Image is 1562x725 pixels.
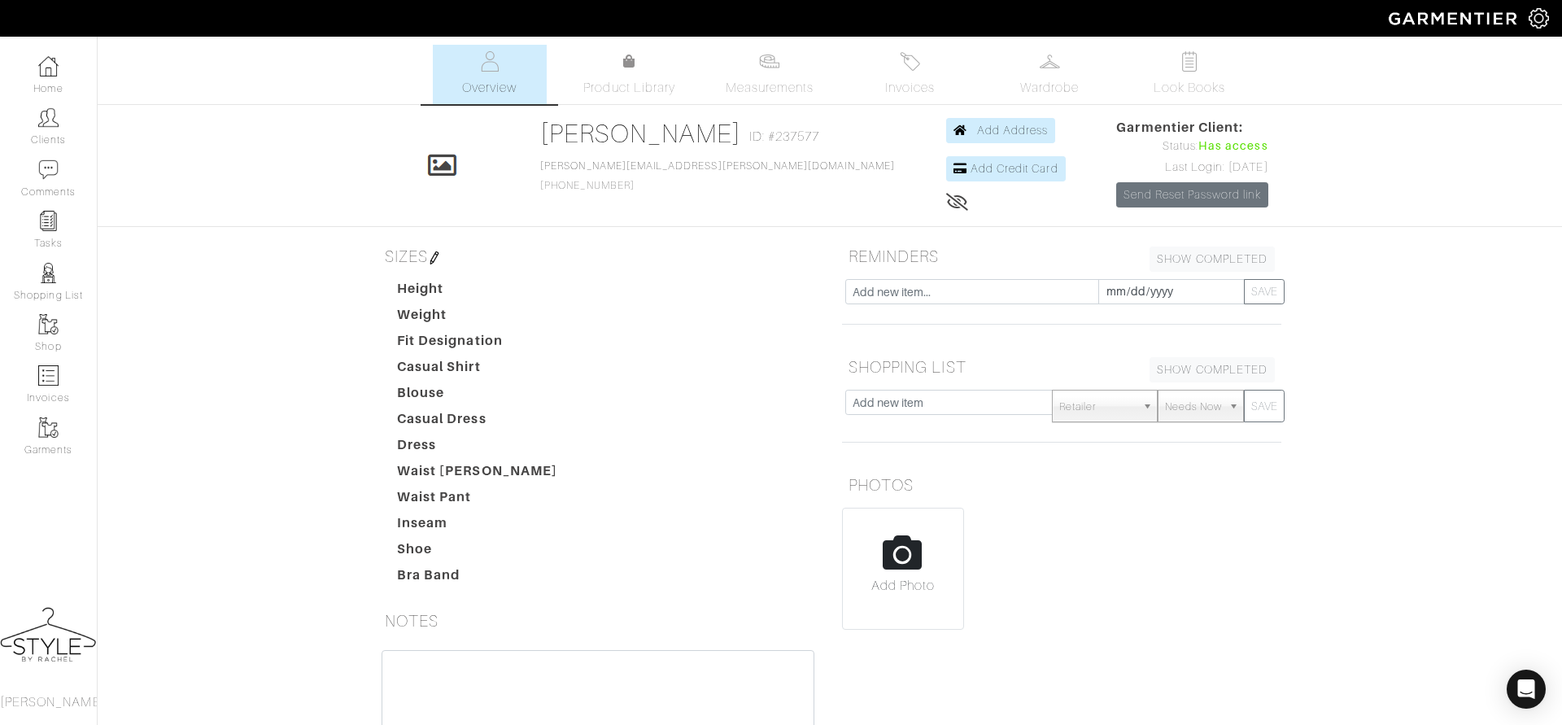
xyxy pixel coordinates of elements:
img: orders-icon-0abe47150d42831381b5fb84f609e132dff9fe21cb692f30cb5eec754e2cba89.png [38,365,59,386]
span: Garmentier Client: [1116,118,1267,138]
span: [PHONE_NUMBER] [540,160,895,191]
a: SHOW COMPLETED [1150,357,1275,382]
img: clients-icon-6bae9207a08558b7cb47a8932f037763ab4055f8c8b6bfacd5dc20c3e0201464.png [38,107,59,128]
img: todo-9ac3debb85659649dc8f770b8b6100bb5dab4b48dedcbae339e5042a72dfd3cc.svg [1180,51,1200,72]
span: Wardrobe [1020,78,1079,98]
a: Overview [433,45,547,104]
img: pen-cf24a1663064a2ec1b9c1bd2387e9de7a2fa800b781884d57f21acf72779bad2.png [428,251,441,264]
img: orders-27d20c2124de7fd6de4e0e44c1d41de31381a507db9b33961299e4e07d508b8c.svg [900,51,920,72]
a: Invoices [853,45,966,104]
h5: SIZES [378,240,818,273]
h5: REMINDERS [842,240,1281,273]
a: [PERSON_NAME] [540,119,741,148]
input: Add new item [845,390,1053,415]
img: comment-icon-a0a6a9ef722e966f86d9cbdc48e553b5cf19dbc54f86b18d962a5391bc8f6eb6.png [38,159,59,180]
h5: PHOTOS [842,469,1281,501]
dt: Waist Pant [385,487,570,513]
dt: Casual Dress [385,409,570,435]
span: Needs Now [1165,391,1222,423]
img: basicinfo-40fd8af6dae0f16599ec9e87c0ef1c0a1fdea2edbe929e3d69a839185d80c458.svg [479,51,500,72]
img: garments-icon-b7da505a4dc4fd61783c78ac3ca0ef83fa9d6f193b1c9dc38574b1d14d53ca28.png [38,314,59,334]
button: SAVE [1244,279,1285,304]
span: Invoices [885,78,935,98]
div: Last Login: [DATE] [1116,159,1267,177]
span: Look Books [1154,78,1226,98]
h5: SHOPPING LIST [842,351,1281,383]
dt: Weight [385,305,570,331]
img: gear-icon-white-bd11855cb880d31180b6d7d6211b90ccbf57a29d726f0c71d8c61bd08dd39cc2.png [1529,8,1549,28]
dt: Bra Band [385,566,570,592]
a: Look Books [1132,45,1246,104]
img: stylists-icon-eb353228a002819b7ec25b43dbf5f0378dd9e0616d9560372ff212230b889e62.png [38,263,59,283]
img: reminder-icon-8004d30b9f0a5d33ae49ab947aed9ed385cf756f9e5892f1edd6e32f2345188e.png [38,211,59,231]
img: dashboard-icon-dbcd8f5a0b271acd01030246c82b418ddd0df26cd7fceb0bd07c9910d44c42f6.png [38,56,59,76]
img: garments-icon-b7da505a4dc4fd61783c78ac3ca0ef83fa9d6f193b1c9dc38574b1d14d53ca28.png [38,417,59,438]
dt: Shoe [385,539,570,566]
span: Overview [462,78,517,98]
img: measurements-466bbee1fd09ba9460f595b01e5d73f9e2bff037440d3c8f018324cb6cdf7a4a.svg [759,51,779,72]
span: Measurements [726,78,814,98]
a: [PERSON_NAME][EMAIL_ADDRESS][PERSON_NAME][DOMAIN_NAME] [540,160,895,172]
dt: Dress [385,435,570,461]
span: Add Address [977,124,1049,137]
button: SAVE [1244,390,1285,422]
dt: Waist [PERSON_NAME] [385,461,570,487]
div: Status: [1116,138,1267,155]
a: Measurements [713,45,827,104]
span: Retailer [1059,391,1136,423]
a: SHOW COMPLETED [1150,247,1275,272]
dt: Casual Shirt [385,357,570,383]
dt: Fit Designation [385,331,570,357]
div: Open Intercom Messenger [1507,670,1546,709]
a: Product Library [573,52,687,98]
dt: Height [385,279,570,305]
span: Has access [1198,138,1268,155]
dt: Blouse [385,383,570,409]
h5: NOTES [378,605,818,637]
a: Add Credit Card [946,156,1066,181]
a: Send Reset Password link [1116,182,1267,207]
a: Add Address [946,118,1056,143]
a: Wardrobe [993,45,1106,104]
span: Product Library [583,78,675,98]
img: garmentier-logo-header-white-b43fb05a5012e4ada735d5af1a66efaba907eab6374d6393d1fbf88cb4ef424d.png [1381,4,1529,33]
img: wardrobe-487a4870c1b7c33e795ec22d11cfc2ed9d08956e64fb3008fe2437562e282088.svg [1040,51,1060,72]
input: Add new item... [845,279,1099,304]
span: ID: #237577 [749,127,820,146]
span: Add Credit Card [971,162,1058,175]
dt: Inseam [385,513,570,539]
